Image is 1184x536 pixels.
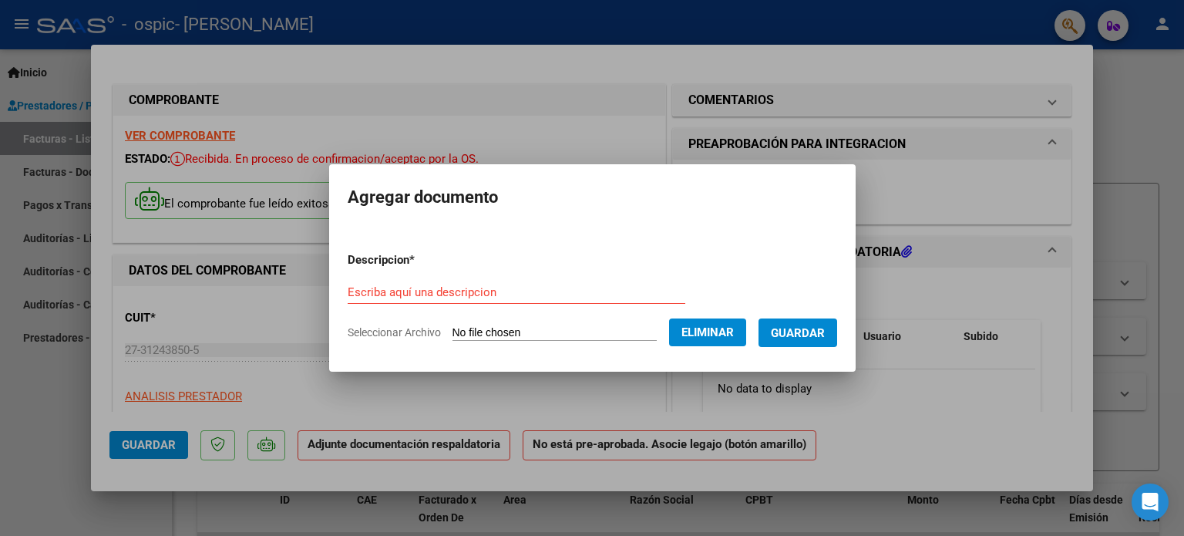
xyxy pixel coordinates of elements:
span: Eliminar [681,325,734,339]
button: Eliminar [669,319,746,346]
div: Open Intercom Messenger [1132,484,1169,521]
p: Descripcion [348,251,495,269]
span: Guardar [771,326,825,340]
h2: Agregar documento [348,183,837,212]
span: Seleccionar Archivo [348,326,441,339]
button: Guardar [758,319,837,347]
